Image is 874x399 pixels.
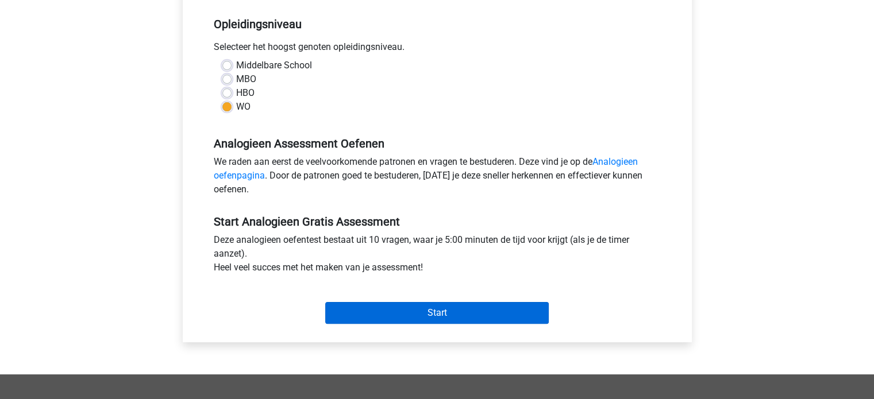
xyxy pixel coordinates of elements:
[236,72,256,86] label: MBO
[325,302,549,324] input: Start
[205,40,669,59] div: Selecteer het hoogst genoten opleidingsniveau.
[236,100,251,114] label: WO
[214,215,661,228] h5: Start Analogieen Gratis Assessment
[214,137,661,150] h5: Analogieen Assessment Oefenen
[205,233,669,279] div: Deze analogieen oefentest bestaat uit 10 vragen, waar je 5:00 minuten de tijd voor krijgt (als je...
[236,59,312,72] label: Middelbare School
[205,155,669,201] div: We raden aan eerst de veelvoorkomende patronen en vragen te bestuderen. Deze vind je op de . Door...
[236,86,255,100] label: HBO
[214,13,661,36] h5: Opleidingsniveau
